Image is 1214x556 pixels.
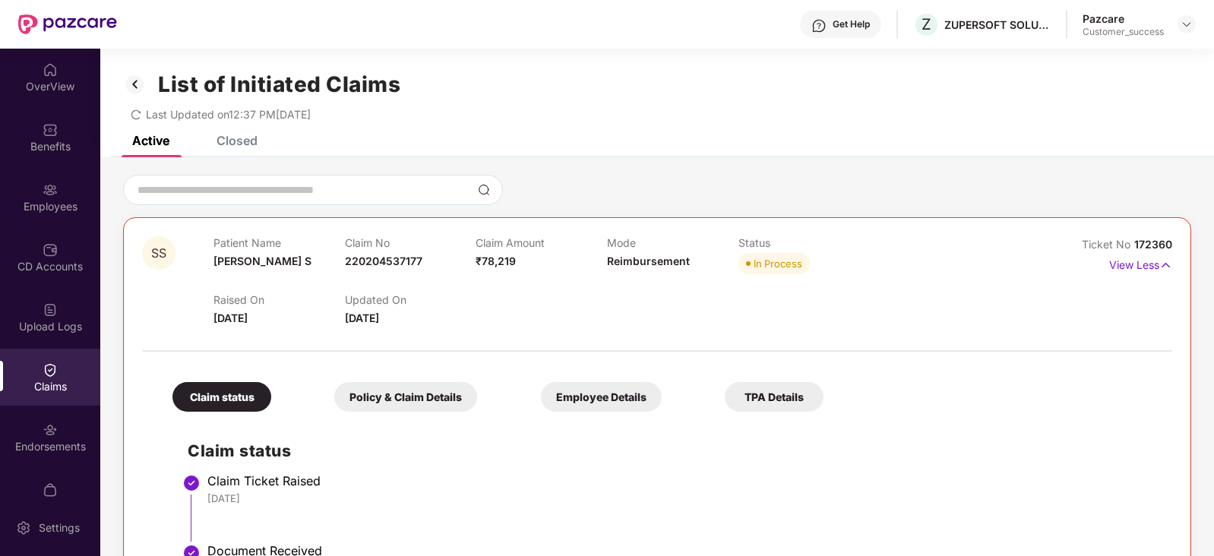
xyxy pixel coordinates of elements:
[738,236,870,249] p: Status
[1083,26,1164,38] div: Customer_success
[345,311,379,324] span: [DATE]
[476,254,516,267] span: ₹78,219
[944,17,1051,32] div: ZUPERSOFT SOLUTIONS PRIVATE LIMITED
[16,520,31,535] img: svg+xml;base64,PHN2ZyBpZD0iU2V0dGluZy0yMHgyMCIgeG1sbnM9Imh0dHA6Ly93d3cudzMub3JnLzIwMDAvc3ZnIiB3aW...
[34,520,84,535] div: Settings
[1181,18,1193,30] img: svg+xml;base64,PHN2ZyBpZD0iRHJvcGRvd24tMzJ4MzIiIHhtbG5zPSJodHRwOi8vd3d3LnczLm9yZy8yMDAwL3N2ZyIgd2...
[151,247,166,260] span: SS
[922,15,931,33] span: Z
[725,382,824,412] div: TPA Details
[217,133,258,148] div: Closed
[478,184,490,196] img: svg+xml;base64,PHN2ZyBpZD0iU2VhcmNoLTMyeDMyIiB4bWxucz0iaHR0cDovL3d3dy53My5vcmcvMjAwMC9zdmciIHdpZH...
[43,482,58,498] img: svg+xml;base64,PHN2ZyBpZD0iTXlfT3JkZXJzIiBkYXRhLW5hbWU9Ik15IE9yZGVycyIgeG1sbnM9Imh0dHA6Ly93d3cudz...
[188,438,1157,463] h2: Claim status
[1109,253,1172,273] p: View Less
[213,293,345,306] p: Raised On
[18,14,117,34] img: New Pazcare Logo
[345,236,476,249] p: Claim No
[43,182,58,197] img: svg+xml;base64,PHN2ZyBpZD0iRW1wbG95ZWVzIiB4bWxucz0iaHR0cDovL3d3dy53My5vcmcvMjAwMC9zdmciIHdpZHRoPS...
[541,382,662,412] div: Employee Details
[607,254,690,267] span: Reimbursement
[172,382,271,412] div: Claim status
[43,242,58,257] img: svg+xml;base64,PHN2ZyBpZD0iQ0RfQWNjb3VudHMiIGRhdGEtbmFtZT0iQ0QgQWNjb3VudHMiIHhtbG5zPSJodHRwOi8vd3...
[213,254,311,267] span: [PERSON_NAME] S
[1159,257,1172,273] img: svg+xml;base64,PHN2ZyB4bWxucz0iaHR0cDovL3d3dy53My5vcmcvMjAwMC9zdmciIHdpZHRoPSIxNyIgaGVpZ2h0PSIxNy...
[43,362,58,378] img: svg+xml;base64,PHN2ZyBpZD0iQ2xhaW0iIHhtbG5zPSJodHRwOi8vd3d3LnczLm9yZy8yMDAwL3N2ZyIgd2lkdGg9IjIwIi...
[476,236,607,249] p: Claim Amount
[1134,238,1172,251] span: 172360
[334,382,477,412] div: Policy & Claim Details
[213,311,248,324] span: [DATE]
[132,133,169,148] div: Active
[1082,238,1134,251] span: Ticket No
[833,18,870,30] div: Get Help
[811,18,827,33] img: svg+xml;base64,PHN2ZyBpZD0iSGVscC0zMngzMiIgeG1sbnM9Imh0dHA6Ly93d3cudzMub3JnLzIwMDAvc3ZnIiB3aWR0aD...
[43,422,58,438] img: svg+xml;base64,PHN2ZyBpZD0iRW5kb3JzZW1lbnRzIiB4bWxucz0iaHR0cDovL3d3dy53My5vcmcvMjAwMC9zdmciIHdpZH...
[43,62,58,77] img: svg+xml;base64,PHN2ZyBpZD0iSG9tZSIgeG1sbnM9Imh0dHA6Ly93d3cudzMub3JnLzIwMDAvc3ZnIiB3aWR0aD0iMjAiIG...
[345,254,422,267] span: 220204537177
[158,71,400,97] h1: List of Initiated Claims
[43,302,58,317] img: svg+xml;base64,PHN2ZyBpZD0iVXBsb2FkX0xvZ3MiIGRhdGEtbmFtZT0iVXBsb2FkIExvZ3MiIHhtbG5zPSJodHRwOi8vd3...
[146,108,311,121] span: Last Updated on 12:37 PM[DATE]
[754,256,802,271] div: In Process
[607,236,738,249] p: Mode
[123,71,147,97] img: svg+xml;base64,PHN2ZyB3aWR0aD0iMzIiIGhlaWdodD0iMzIiIHZpZXdCb3g9IjAgMCAzMiAzMiIgZmlsbD0ibm9uZSIgeG...
[207,491,1157,505] div: [DATE]
[43,122,58,137] img: svg+xml;base64,PHN2ZyBpZD0iQmVuZWZpdHMiIHhtbG5zPSJodHRwOi8vd3d3LnczLm9yZy8yMDAwL3N2ZyIgd2lkdGg9Ij...
[182,474,201,492] img: svg+xml;base64,PHN2ZyBpZD0iU3RlcC1Eb25lLTMyeDMyIiB4bWxucz0iaHR0cDovL3d3dy53My5vcmcvMjAwMC9zdmciIH...
[345,293,476,306] p: Updated On
[131,108,141,121] span: redo
[1083,11,1164,26] div: Pazcare
[213,236,345,249] p: Patient Name
[207,473,1157,488] div: Claim Ticket Raised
